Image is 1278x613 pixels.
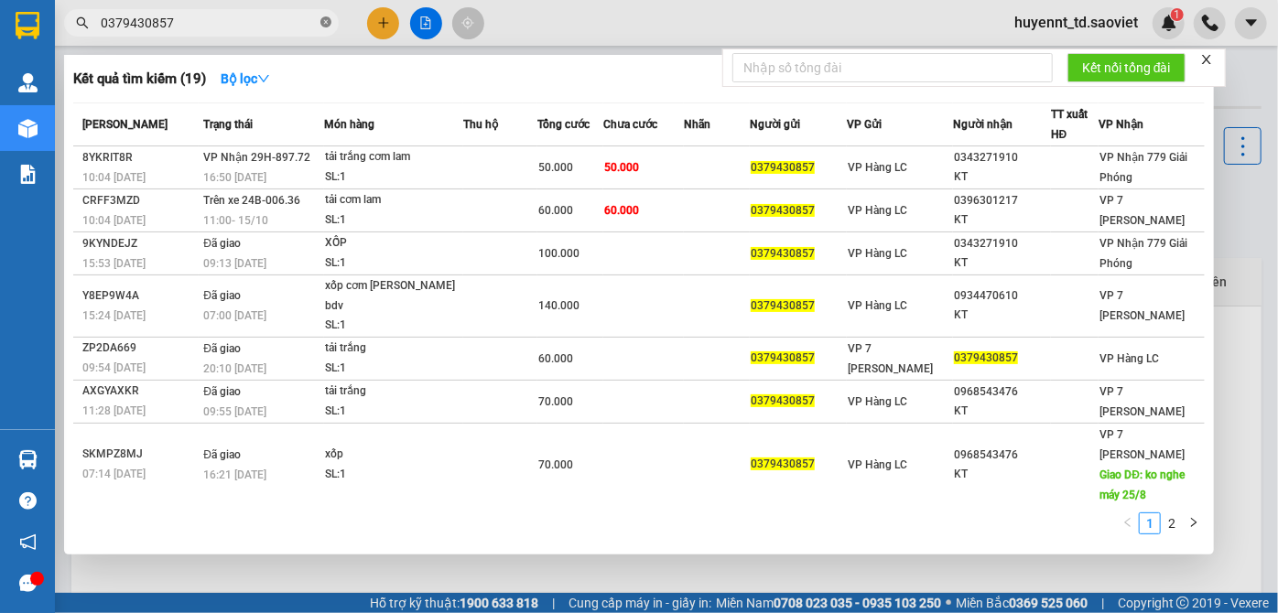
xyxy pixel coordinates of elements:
span: 70.000 [538,395,573,408]
div: SL: 1 [325,167,462,188]
div: 0343271910 [954,148,1050,167]
div: tải trắng [325,382,462,402]
div: Y8EP9W4A [82,286,198,306]
div: SL: 1 [325,465,462,485]
span: 07:14 [DATE] [82,468,146,480]
span: 0379430857 [751,161,815,174]
strong: Bộ lọc [221,71,270,86]
span: 0379430857 [954,351,1018,364]
div: KT [954,253,1050,273]
span: 0379430857 [751,247,815,260]
span: Người nhận [953,118,1013,131]
img: warehouse-icon [18,73,38,92]
span: 09:13 [DATE] [203,257,266,270]
span: 50.000 [604,161,639,174]
div: tải trắng [325,339,462,359]
div: SKMPZ8MJ [82,445,198,464]
div: 9KYNDEJZ [82,234,198,253]
span: VP Nhận [1099,118,1143,131]
span: VP Hàng LC [1099,352,1159,365]
span: notification [19,533,37,551]
span: VP Hàng LC [848,161,907,174]
div: CRFF3MZD [82,191,198,210]
div: tải cơm lam [325,190,462,210]
span: VP 7 [PERSON_NAME] [1099,194,1185,227]
img: warehouse-icon [18,450,38,469]
div: SL: 1 [325,316,462,336]
span: Trên xe 24B-006.36 [203,194,300,207]
div: KT [954,402,1050,421]
img: solution-icon [18,165,38,184]
span: Đã giao [203,385,241,398]
span: VP Hàng LC [848,299,907,312]
span: 60.000 [604,204,639,217]
span: Người gửi [750,118,800,131]
span: 11:28 [DATE] [82,404,146,417]
div: KT [954,465,1050,484]
span: 16:21 [DATE] [203,468,266,481]
span: VP Hàng LC [848,247,907,260]
div: 0396301217 [954,191,1050,210]
span: Nhãn [684,118,710,131]
span: 0379430857 [751,394,815,407]
span: 60.000 [538,204,573,217]
div: KT [954,210,1050,230]
button: right [1183,512,1205,534]
button: Bộ lọcdown [206,64,285,93]
span: question-circle [19,492,37,510]
span: Kết nối tổng đài [1082,58,1171,78]
div: xốp cơm [PERSON_NAME] bdv [325,276,462,316]
span: 0379430857 [751,457,815,470]
span: TT xuất HĐ [1051,108,1088,141]
span: message [19,575,37,592]
span: Chưa cước [603,118,657,131]
div: XỐP [325,233,462,253]
span: close-circle [320,15,331,32]
span: 11:00 - 15/10 [203,214,268,227]
span: 0379430857 [751,204,815,217]
div: tải trắng cơm lam [325,147,462,167]
span: Món hàng [324,118,374,131]
span: Đã giao [203,342,241,355]
li: Previous Page [1117,512,1139,534]
span: 60.000 [538,352,573,365]
span: VP Nhận 779 Giải Phóng [1099,151,1187,184]
div: 8YKRIT8R [82,148,198,167]
span: Đã giao [203,289,241,302]
span: 15:24 [DATE] [82,309,146,322]
span: down [257,72,270,85]
span: VP Hàng LC [848,458,907,471]
div: AXGYAXKR [82,382,198,401]
span: VP Nhận 779 Giải Phóng [1099,237,1187,270]
span: left [1122,517,1133,528]
span: 0379430857 [751,351,815,364]
span: 140.000 [538,299,579,312]
input: Tìm tên, số ĐT hoặc mã đơn [101,13,317,33]
span: VP 7 [PERSON_NAME] [1099,289,1185,322]
span: VP Nhận 29H-897.72 [203,151,310,164]
li: 2 [1161,512,1183,534]
span: Tổng cước [537,118,590,131]
div: ZP2DA669 [82,339,198,358]
h3: Kết quả tìm kiếm ( 19 ) [73,70,206,89]
li: Next Page [1183,512,1205,534]
div: KT [954,306,1050,325]
span: 09:54 [DATE] [82,361,146,374]
span: VP Hàng LC [848,204,907,217]
div: 0968543476 [954,446,1050,465]
div: 0968543476 [954,382,1050,402]
div: SL: 1 [325,359,462,379]
div: xốp [325,445,462,465]
div: SL: 1 [325,253,462,274]
img: logo-vxr [16,12,39,39]
span: 70.000 [538,458,573,471]
span: close [1200,53,1213,66]
img: warehouse-icon [18,119,38,138]
span: 09:55 [DATE] [203,405,266,418]
a: 2 [1162,513,1182,533]
span: Trạng thái [203,118,253,131]
span: Đã giao [203,237,241,250]
span: 0379430857 [751,299,815,312]
span: 10:04 [DATE] [82,214,146,227]
span: close-circle [320,16,331,27]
